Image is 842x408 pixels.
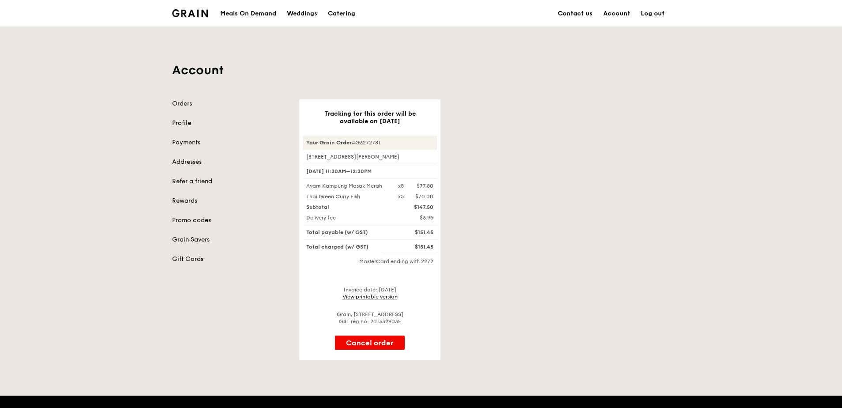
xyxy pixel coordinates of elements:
div: Subtotal [301,204,393,211]
div: MasterCard ending with 2272 [303,258,437,265]
div: Meals On Demand [220,0,276,27]
div: $3.95 [393,214,439,221]
span: Total payable (w/ GST) [306,229,368,235]
div: Ayam Kampung Masak Merah [301,182,393,189]
a: Rewards [172,196,289,205]
a: Orders [172,99,289,108]
a: Refer a friend [172,177,289,186]
div: $151.45 [393,229,439,236]
div: $147.50 [393,204,439,211]
div: Thai Green Curry Fish [301,193,393,200]
a: Payments [172,138,289,147]
div: Invoice date: [DATE] [303,286,437,300]
a: Profile [172,119,289,128]
a: View printable version [342,294,398,300]
div: Delivery fee [301,214,393,221]
a: Promo codes [172,216,289,225]
a: Account [598,0,635,27]
div: $77.50 [417,182,433,189]
a: Gift Cards [172,255,289,264]
a: Contact us [553,0,598,27]
strong: Your Grain Order [306,140,352,146]
a: Weddings [282,0,323,27]
h3: Tracking for this order will be available on [DATE] [313,110,426,125]
div: #G3272781 [303,136,437,150]
a: Log out [635,0,670,27]
div: Grain, [STREET_ADDRESS] GST reg no: 201332903E [303,311,437,325]
div: [DATE] 11:30AM–12:30PM [303,164,437,179]
a: Addresses [172,158,289,166]
h1: Account [172,62,670,78]
div: $70.00 [415,193,433,200]
div: [STREET_ADDRESS][PERSON_NAME] [303,153,437,160]
div: x5 [398,193,404,200]
button: Cancel order [335,336,405,350]
a: Grain Savers [172,235,289,244]
div: Catering [328,0,355,27]
a: Catering [323,0,361,27]
div: Weddings [287,0,317,27]
div: $151.45 [393,243,439,250]
div: x5 [398,182,404,189]
img: Grain [172,9,208,17]
div: Total charged (w/ GST) [301,243,393,250]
